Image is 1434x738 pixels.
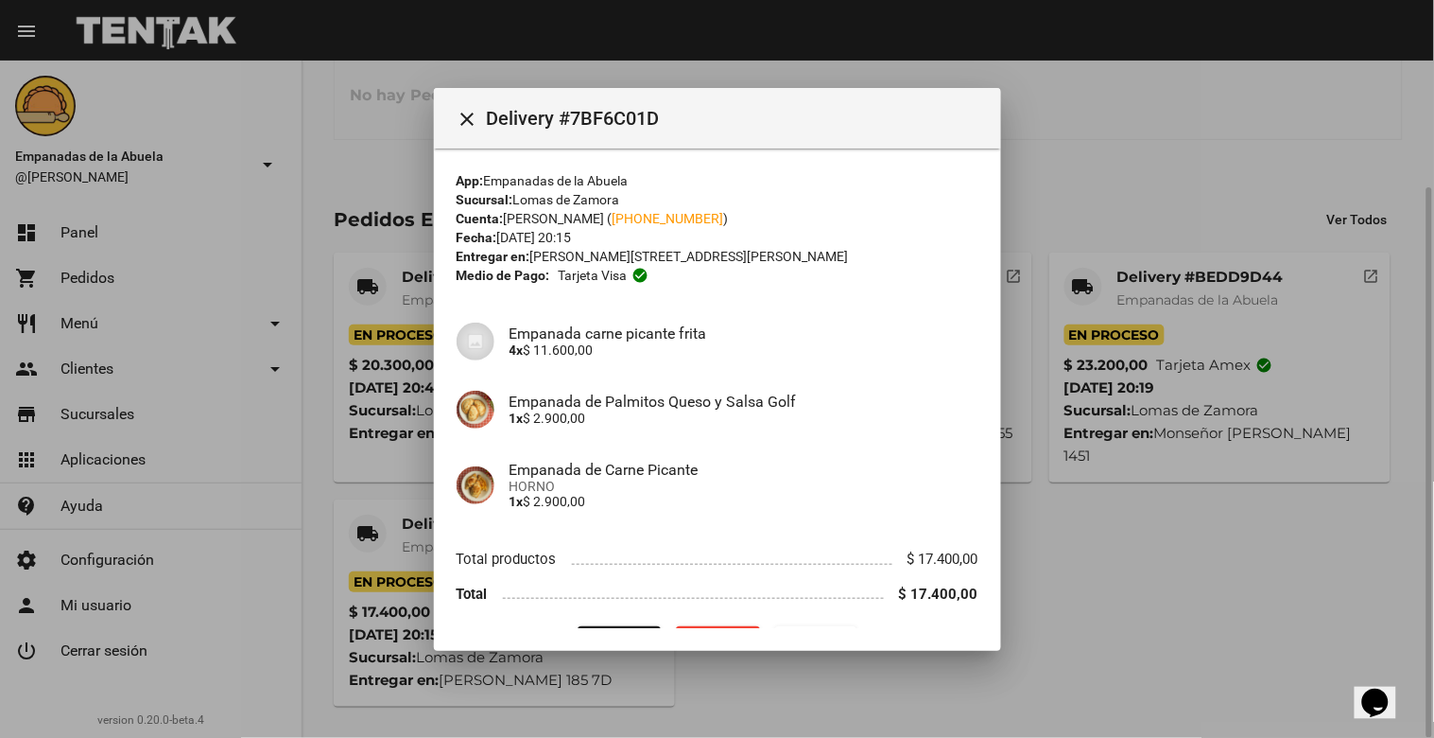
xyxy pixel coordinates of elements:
[487,103,986,133] span: Delivery #7BF6C01D
[457,266,550,285] strong: Medio de Pago:
[457,173,484,188] strong: App:
[775,626,856,660] button: Imprimir
[510,411,978,426] p: $ 2.900,00
[457,171,978,190] div: Empanadas de la Abuela
[510,325,978,343] h4: Empanada carne picante frita
[457,466,494,504] img: 244b8d39-ba06-4741-92c7-e12f1b13dfde.jpg
[510,494,524,509] b: 1x
[457,190,978,209] div: Lomas de Zamora
[631,267,648,284] mat-icon: check_circle
[457,542,978,577] li: Total productos $ 17.400,00
[578,626,661,660] button: Finalizar
[457,230,497,245] strong: Fecha:
[558,266,627,285] span: Tarjeta visa
[457,209,978,228] div: [PERSON_NAME] ( )
[449,99,487,137] button: Cerrar
[510,479,978,494] span: HORNO
[457,192,513,207] strong: Sucursal:
[457,323,494,360] img: 07c47add-75b0-4ce5-9aba-194f44787723.jpg
[457,108,479,131] mat-icon: Cerrar
[457,576,978,611] li: Total $ 17.400,00
[510,343,524,358] b: 4x
[676,626,760,660] button: Cancelar
[457,247,978,266] div: [PERSON_NAME][STREET_ADDRESS][PERSON_NAME]
[457,228,978,247] div: [DATE] 20:15
[457,249,530,264] strong: Entregar en:
[613,211,724,226] a: [PHONE_NUMBER]
[1355,662,1415,719] iframe: chat widget
[510,411,524,426] b: 1x
[510,393,978,411] h4: Empanada de Palmitos Queso y Salsa Golf
[510,343,978,358] p: $ 11.600,00
[457,391,494,429] img: 23889947-f116-4e8f-977b-138207bb6e24.jpg
[510,494,978,509] p: $ 2.900,00
[510,461,978,479] h4: Empanada de Carne Picante
[457,211,504,226] strong: Cuenta:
